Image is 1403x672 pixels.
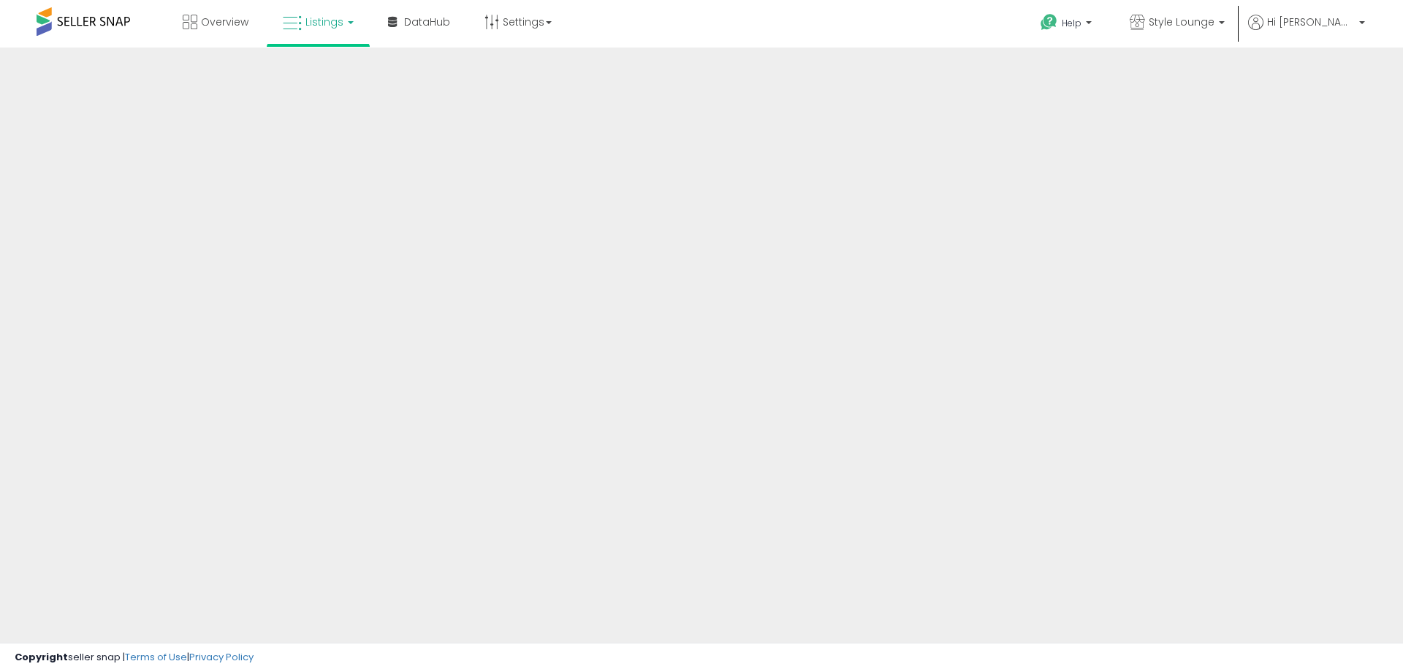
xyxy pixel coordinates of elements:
[1040,13,1058,31] i: Get Help
[15,651,254,665] div: seller snap | |
[201,15,248,29] span: Overview
[1248,15,1365,48] a: Hi [PERSON_NAME]
[305,15,343,29] span: Listings
[15,650,68,664] strong: Copyright
[189,650,254,664] a: Privacy Policy
[125,650,187,664] a: Terms of Use
[1062,17,1081,29] span: Help
[1149,15,1214,29] span: Style Lounge
[1029,2,1106,48] a: Help
[1267,15,1355,29] span: Hi [PERSON_NAME]
[404,15,450,29] span: DataHub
